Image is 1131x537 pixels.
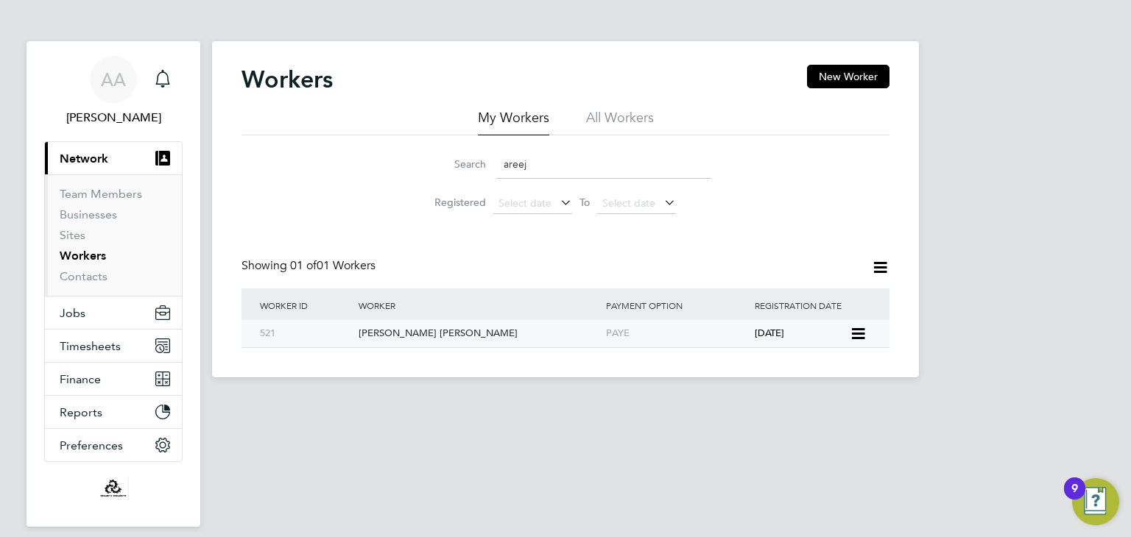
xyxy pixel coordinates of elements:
[60,207,117,221] a: Businesses
[256,288,355,322] div: Worker ID
[602,320,751,347] div: PAYE
[751,288,875,322] div: Registration Date
[45,429,182,461] button: Preferences
[355,320,602,347] div: [PERSON_NAME] [PERSON_NAME]
[420,196,486,209] label: Registered
[420,157,486,171] label: Search
[575,193,594,212] span: To
[45,396,182,428] button: Reports
[256,319,850,332] a: 521[PERSON_NAME] [PERSON_NAME]PAYE[DATE]
[755,327,784,339] span: [DATE]
[1072,478,1119,525] button: Open Resource Center, 9 new notifications
[60,339,121,353] span: Timesheets
[60,405,102,419] span: Reports
[256,320,355,347] div: 521
[45,174,182,296] div: Network
[1071,488,1078,508] div: 9
[602,196,655,210] span: Select date
[60,228,85,242] a: Sites
[496,150,711,179] input: Name, email or phone number
[602,288,751,322] div: Payment Option
[101,70,126,89] span: AA
[290,258,376,273] span: 01 Workers
[60,187,142,201] a: Team Members
[45,296,182,329] button: Jobs
[44,477,183,500] a: Go to home page
[45,363,182,395] button: Finance
[242,258,378,274] div: Showing
[60,372,101,386] span: Finance
[60,249,106,263] a: Workers
[242,65,333,94] h2: Workers
[98,477,128,500] img: securityprojectsltd-logo-retina.png
[355,288,602,322] div: Worker
[60,306,85,320] span: Jobs
[27,41,200,527] nav: Main navigation
[44,56,183,127] a: AA[PERSON_NAME]
[44,109,183,127] span: Abdullah Anwar
[60,152,108,166] span: Network
[60,269,108,283] a: Contacts
[478,109,549,135] li: My Workers
[60,438,123,452] span: Preferences
[45,142,182,174] button: Network
[45,330,182,362] button: Timesheets
[290,258,317,273] span: 01 of
[498,196,552,210] span: Select date
[586,109,654,135] li: All Workers
[807,65,889,88] button: New Worker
